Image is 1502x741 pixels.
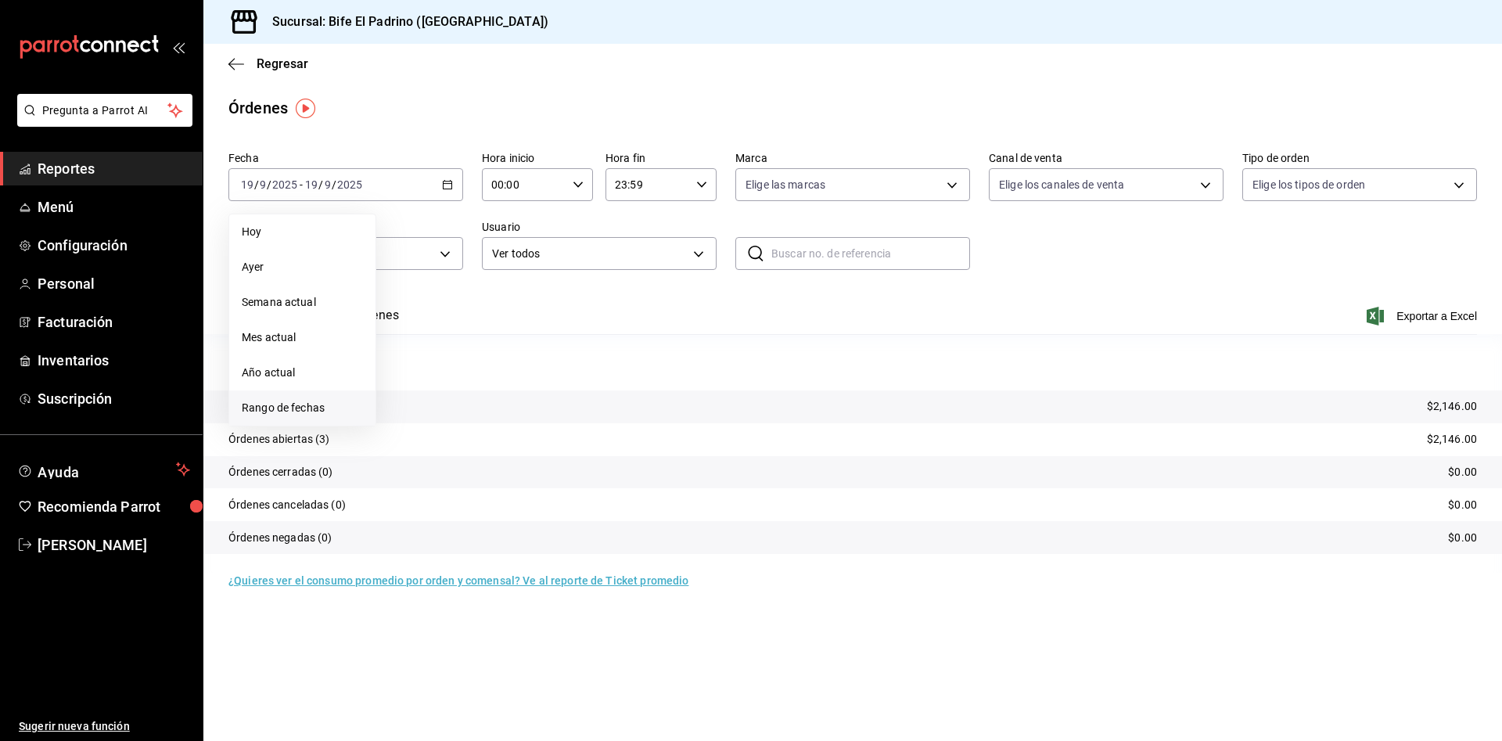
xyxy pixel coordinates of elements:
span: Pregunta a Parrot AI [42,103,168,119]
span: Regresar [257,56,308,71]
p: $2,146.00 [1427,431,1477,448]
span: Ayuda [38,460,170,479]
img: Tooltip marker [296,99,315,118]
span: Año actual [242,365,363,381]
label: Hora inicio [482,153,593,164]
span: Personal [38,273,190,294]
label: Canal de venta [989,153,1224,164]
button: Exportar a Excel [1370,307,1477,326]
span: Rango de fechas [242,400,363,416]
input: -- [324,178,332,191]
p: Órdenes negadas (0) [228,530,332,546]
span: Suscripción [38,388,190,409]
input: -- [304,178,318,191]
span: Configuración [38,235,190,256]
span: Reportes [38,158,190,179]
input: Buscar no. de referencia [771,238,970,269]
input: -- [240,178,254,191]
p: $0.00 [1448,530,1477,546]
span: Inventarios [38,350,190,371]
p: $2,146.00 [1427,398,1477,415]
button: Pregunta a Parrot AI [17,94,192,127]
input: ---- [271,178,298,191]
label: Usuario [482,221,717,232]
span: - [300,178,303,191]
span: [PERSON_NAME] [38,534,190,556]
span: Hoy [242,224,363,240]
h3: Sucursal: Bife El Padrino ([GEOGRAPHIC_DATA]) [260,13,548,31]
p: Resumen [228,353,1477,372]
label: Fecha [228,153,463,164]
span: Recomienda Parrot [38,496,190,517]
div: Órdenes [228,96,288,120]
button: open_drawer_menu [172,41,185,53]
p: Órdenes cerradas (0) [228,464,333,480]
p: $0.00 [1448,497,1477,513]
span: Facturación [38,311,190,333]
a: Pregunta a Parrot AI [11,113,192,130]
p: Órdenes abiertas (3) [228,431,330,448]
span: Elige los canales de venta [999,177,1124,192]
span: Elige las marcas [746,177,825,192]
span: Semana actual [242,294,363,311]
span: Elige los tipos de orden [1252,177,1365,192]
input: -- [259,178,267,191]
span: Ayer [242,259,363,275]
label: Tipo de orden [1242,153,1477,164]
span: Ver todos [492,246,688,262]
button: Regresar [228,56,308,71]
span: Sugerir nueva función [19,718,190,735]
span: / [267,178,271,191]
span: Mes actual [242,329,363,346]
span: / [332,178,336,191]
label: Marca [735,153,970,164]
span: / [318,178,323,191]
input: ---- [336,178,363,191]
a: ¿Quieres ver el consumo promedio por orden y comensal? Ve al reporte de Ticket promedio [228,574,688,587]
p: Órdenes canceladas (0) [228,497,346,513]
p: $0.00 [1448,464,1477,480]
span: Menú [38,196,190,218]
label: Hora fin [605,153,717,164]
span: / [254,178,259,191]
